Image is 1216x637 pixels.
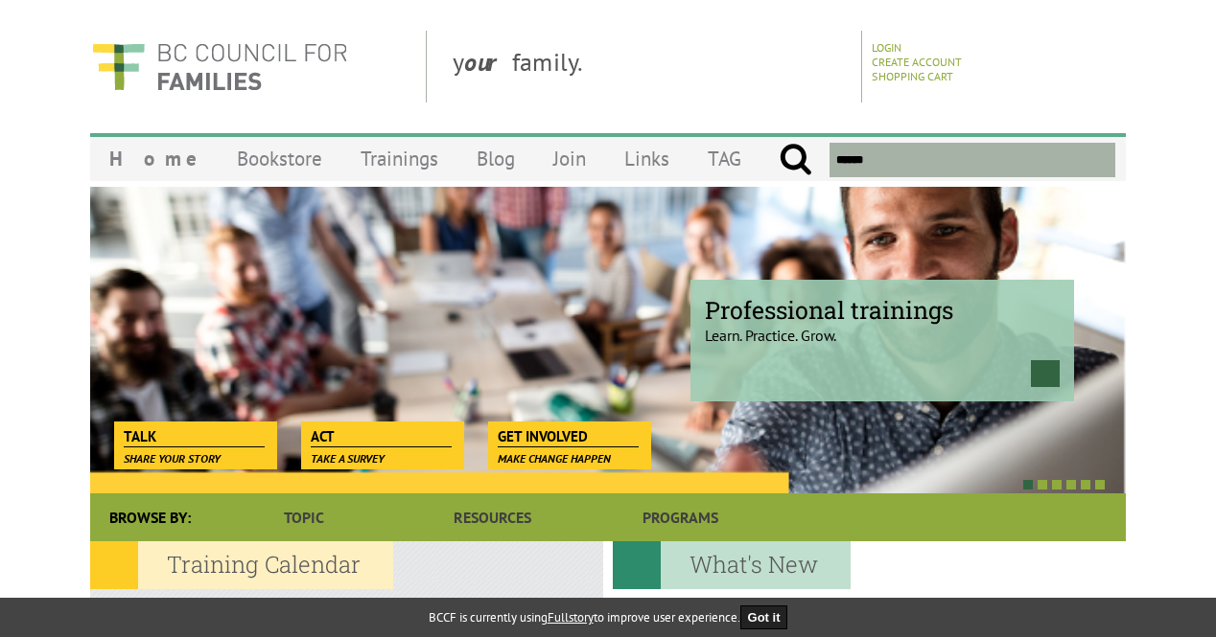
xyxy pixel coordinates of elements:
span: Act [311,426,452,447]
input: Submit [779,143,812,177]
span: Professional trainings [705,294,1060,326]
a: Links [605,136,689,181]
a: Resources [398,493,586,541]
a: TAG [689,136,760,181]
p: Learn. Practice. Grow. [705,309,1060,345]
span: Take a survey [311,451,385,466]
a: Talk Share your story [114,421,274,448]
a: Trainings [341,136,457,181]
a: Get Involved Make change happen [488,421,648,448]
a: Join [534,136,605,181]
h2: What's New [613,541,851,589]
a: Blog [457,136,534,181]
a: Login [872,40,901,55]
a: Programs [587,493,775,541]
div: y family. [437,31,862,102]
a: Topic [210,493,398,541]
span: Make change happen [498,451,611,466]
span: Talk [124,426,265,447]
a: Create Account [872,55,962,69]
a: Shopping Cart [872,69,953,83]
h2: Training Calendar [90,541,393,589]
a: Act Take a survey [301,421,461,448]
span: Share your story [124,451,221,466]
a: Fullstory [548,609,594,626]
a: Bookstore [218,136,341,181]
img: BC Council for FAMILIES [90,31,349,102]
span: Get Involved [498,426,639,447]
strong: our [464,46,512,78]
button: Got it [740,605,788,629]
div: Browse By: [90,493,210,541]
a: Home [90,136,218,181]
